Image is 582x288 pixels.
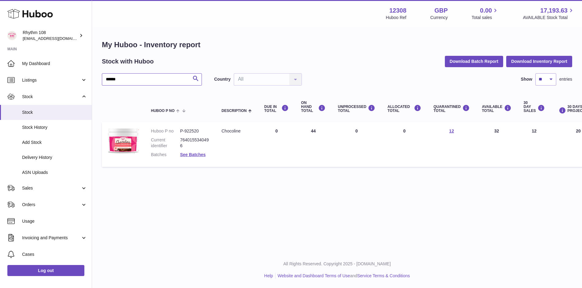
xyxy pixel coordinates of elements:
td: 0 [381,122,427,167]
strong: 12308 [389,6,407,15]
div: Currency [430,15,448,21]
strong: GBP [434,6,448,15]
a: See Batches [180,152,206,157]
div: UNPROCESSED Total [338,105,375,113]
td: 44 [295,122,332,167]
span: Description [222,109,247,113]
div: Huboo Ref [386,15,407,21]
span: Sales [22,185,81,191]
span: Huboo P no [151,109,175,113]
dt: Current identifier [151,137,180,149]
td: 32 [476,122,518,167]
span: 0.00 [480,6,492,15]
div: QUARANTINED Total [434,105,470,113]
span: My Dashboard [22,61,87,67]
span: Stock [22,109,87,115]
li: and [276,273,410,279]
a: 0.00 Total sales [472,6,499,21]
span: Add Stock [22,140,87,145]
td: 0 [332,122,381,167]
a: Website and Dashboard Terms of Use [278,273,350,278]
span: 17,193.63 [540,6,568,15]
img: product image [108,128,139,153]
div: DUE IN TOTAL [264,105,289,113]
td: 12 [518,122,551,167]
label: Country [214,76,231,82]
span: entries [559,76,572,82]
img: internalAdmin-12308@internal.huboo.com [7,31,17,40]
div: AVAILABLE Total [482,105,511,113]
span: Usage [22,218,87,224]
span: Listings [22,77,81,83]
p: All Rights Reserved. Copyright 2025 - [DOMAIN_NAME] [97,261,577,267]
label: Show [521,76,532,82]
div: ON HAND Total [301,101,326,113]
div: Rhythm 108 [23,30,78,41]
span: ASN Uploads [22,170,87,175]
span: AVAILABLE Stock Total [523,15,575,21]
span: Total sales [472,15,499,21]
span: Cases [22,252,87,257]
span: Stock History [22,125,87,130]
span: Stock [22,94,81,100]
button: Download Inventory Report [506,56,572,67]
a: Log out [7,265,84,276]
dt: Batches [151,152,180,158]
a: 12 [449,129,454,133]
a: Help [264,273,273,278]
div: ALLOCATED Total [387,105,421,113]
div: 30 DAY SALES [524,101,545,113]
button: Download Batch Report [445,56,503,67]
span: Orders [22,202,81,208]
span: Delivery History [22,155,87,160]
h1: My Huboo - Inventory report [102,40,572,50]
div: Chocoline [222,128,252,134]
dt: Huboo P no [151,128,180,134]
a: 17,193.63 AVAILABLE Stock Total [523,6,575,21]
span: Invoicing and Payments [22,235,81,241]
dd: P-922520 [180,128,209,134]
td: 0 [258,122,295,167]
dd: 7640155340496 [180,137,209,149]
h2: Stock with Huboo [102,57,154,66]
span: [EMAIL_ADDRESS][DOMAIN_NAME] [23,36,90,41]
a: Service Terms & Conditions [357,273,410,278]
